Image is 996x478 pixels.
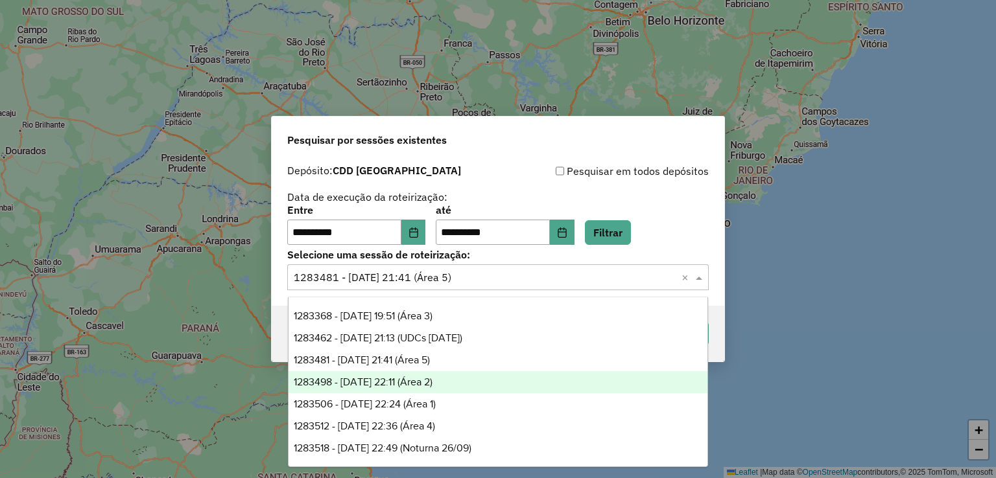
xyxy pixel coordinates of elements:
span: 1283506 - [DATE] 22:24 (Área 1) [294,398,436,409]
span: Pesquisar por sessões existentes [287,132,447,148]
span: 1283462 - [DATE] 21:13 (UDCs [DATE]) [294,332,462,343]
label: até [436,202,574,218]
label: Data de execução da roteirização: [287,189,447,205]
strong: CDD [GEOGRAPHIC_DATA] [333,164,461,177]
label: Selecione uma sessão de roteirização: [287,247,709,262]
span: 1283518 - [DATE] 22:49 (Noturna 26/09) [294,442,471,453]
button: Choose Date [401,220,426,245]
label: Entre [287,202,425,218]
ng-dropdown-panel: Options list [288,297,709,467]
span: 1283481 - [DATE] 21:41 (Área 5) [294,354,430,365]
button: Choose Date [550,220,575,245]
button: Filtrar [585,220,631,245]
span: Clear all [682,269,693,285]
div: Pesquisar em todos depósitos [498,163,709,179]
label: Depósito: [287,163,461,178]
span: 1283512 - [DATE] 22:36 (Área 4) [294,420,435,431]
span: 1283368 - [DATE] 19:51 (Área 3) [294,310,433,321]
span: 1283498 - [DATE] 22:11 (Área 2) [294,376,433,387]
